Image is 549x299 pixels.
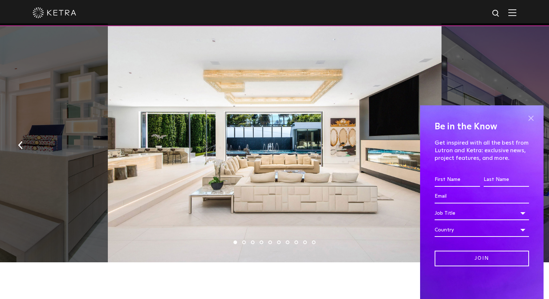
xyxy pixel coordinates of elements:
[33,7,76,18] img: ketra-logo-2019-white
[484,173,529,187] input: Last Name
[18,141,23,149] img: arrow-left-black.svg
[435,120,529,134] h4: Be in the Know
[435,190,529,203] input: Email
[435,251,529,266] input: Join
[435,173,480,187] input: First Name
[435,139,529,162] p: Get inspired with all the best from Lutron and Ketra: exclusive news, project features, and more.
[492,9,501,18] img: search icon
[435,206,529,220] div: Job Title
[508,9,516,16] img: Hamburger%20Nav.svg
[435,223,529,237] div: Country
